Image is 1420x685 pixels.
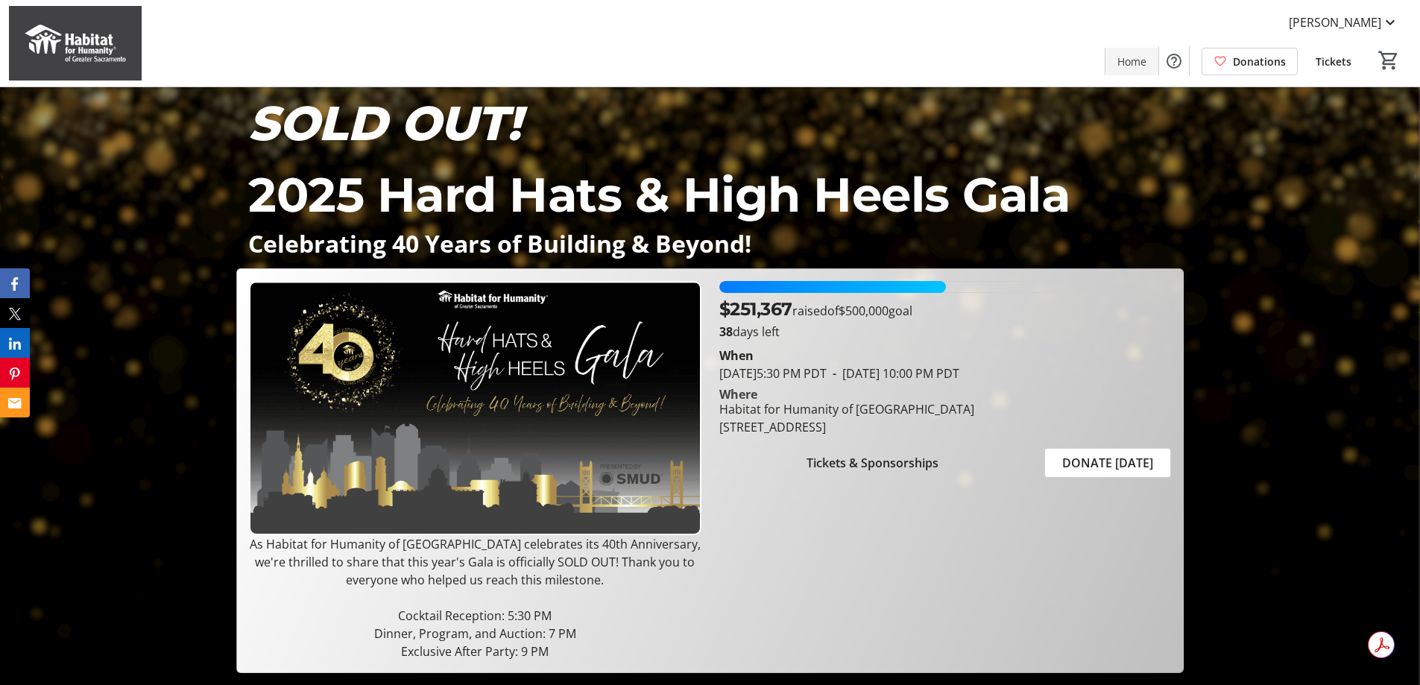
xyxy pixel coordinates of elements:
[1375,47,1402,74] button: Cart
[1277,10,1411,34] button: [PERSON_NAME]
[1105,48,1158,75] a: Home
[248,94,521,152] em: SOLD OUT!
[249,281,701,535] img: Campaign CTA Media Photo
[827,365,842,382] span: -
[249,535,701,589] p: As Habitat for Humanity of [GEOGRAPHIC_DATA] celebrates its 40th Anniversary, we're thrilled to s...
[719,323,733,340] span: 38
[719,388,757,400] div: Where
[719,323,1171,341] p: days left
[719,296,912,323] p: raised of goal
[1289,13,1381,31] span: [PERSON_NAME]
[827,365,959,382] span: [DATE] 10:00 PM PDT
[719,418,974,436] div: [STREET_ADDRESS]
[719,365,827,382] span: [DATE] 5:30 PM PDT
[248,230,1171,256] p: Celebrating 40 Years of Building & Beyond!
[9,6,142,81] img: Habitat for Humanity of Greater Sacramento's Logo
[249,625,701,643] p: Dinner, Program, and Auction: 7 PM
[1202,48,1298,75] a: Donations
[248,159,1171,230] p: 2025 Hard Hats & High Heels Gala
[1159,46,1189,76] button: Help
[1044,448,1171,478] button: DONATE [DATE]
[719,448,1026,478] button: Tickets & Sponsorships
[1117,54,1146,69] span: Home
[839,303,889,319] span: $500,000
[719,347,754,364] div: When
[719,400,974,418] div: Habitat for Humanity of [GEOGRAPHIC_DATA]
[1304,48,1363,75] a: Tickets
[1316,54,1351,69] span: Tickets
[719,281,1171,293] div: 50.273438000000006% of fundraising goal reached
[249,607,701,625] p: Cocktail Reception: 5:30 PM
[719,298,792,320] span: $251,367
[807,454,938,472] span: Tickets & Sponsorships
[1233,54,1286,69] span: Donations
[1062,454,1153,472] span: DONATE [DATE]
[249,643,701,660] p: Exclusive After Party: 9 PM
